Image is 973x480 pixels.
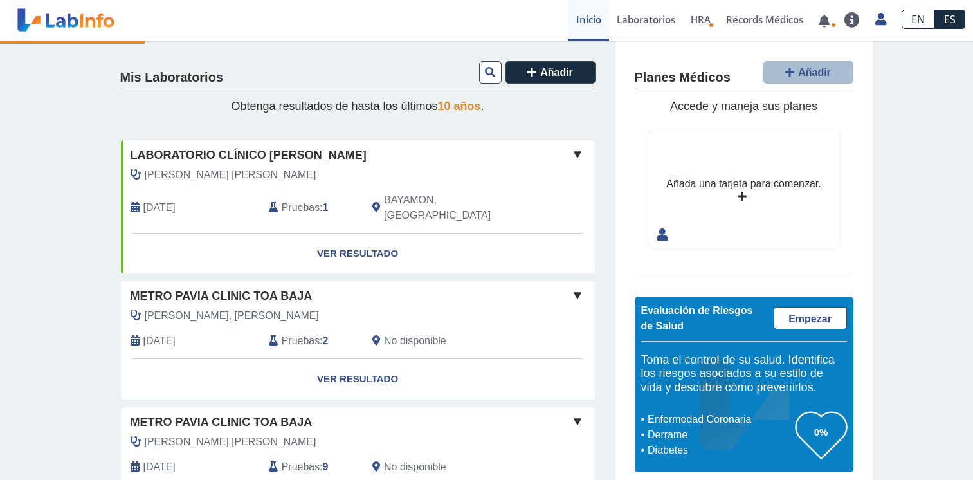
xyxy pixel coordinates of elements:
span: Ramirez Gonzalez, Antonio [145,434,316,450]
button: Añadir [505,61,596,84]
span: Añadir [540,67,573,78]
span: No disponible [384,333,446,349]
button: Añadir [763,61,853,84]
li: Enfermedad Coronaria [644,412,796,427]
div: Añada una tarjeta para comenzar. [666,176,821,192]
iframe: Help widget launcher [859,430,959,466]
span: Lallave Cortes, Lynnette [145,167,316,183]
a: EN [902,10,934,29]
span: 10 años [438,100,481,113]
a: Empezar [774,307,847,329]
span: 2021-12-23 [143,200,176,216]
span: Metro Pavia Clinic Toa Baja [131,288,313,305]
div: : [259,333,363,349]
li: Diabetes [644,443,796,458]
span: Pruebas [282,200,320,216]
b: 1 [323,202,329,213]
span: HRA [691,13,711,26]
div: : [259,192,363,223]
span: Rosado Paso, Christian [145,308,319,324]
span: Accede y maneja sus planes [670,100,817,113]
span: 2025-10-10 [143,333,176,349]
b: 9 [323,461,329,472]
span: Añadir [798,67,831,78]
a: Ver Resultado [121,234,595,274]
span: No disponible [384,459,446,475]
a: Ver Resultado [121,359,595,400]
span: Pruebas [282,333,320,349]
span: 2025-08-14 [143,459,176,475]
span: Laboratorio Clínico [PERSON_NAME] [131,147,367,164]
span: Pruebas [282,459,320,475]
h4: Mis Laboratorios [120,70,223,86]
span: Metro Pavia Clinic Toa Baja [131,414,313,431]
b: 2 [323,335,329,346]
h5: Toma el control de su salud. Identifica los riesgos asociados a su estilo de vida y descubre cómo... [641,353,847,395]
li: Derrame [644,427,796,443]
span: BAYAMON, PR [384,192,526,223]
a: ES [934,10,965,29]
span: Evaluación de Riesgos de Salud [641,305,753,331]
span: Obtenga resultados de hasta los últimos . [231,100,484,113]
span: Empezar [788,313,832,324]
div: : [259,459,363,475]
h3: 0% [796,424,847,440]
h4: Planes Médicos [635,70,731,86]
